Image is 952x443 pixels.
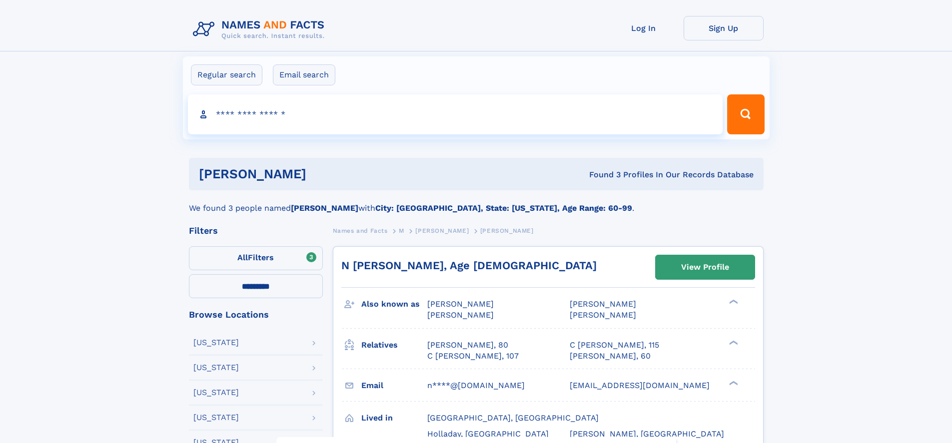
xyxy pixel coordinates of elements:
div: Browse Locations [189,310,323,319]
a: M [399,224,404,237]
span: [PERSON_NAME] [427,310,494,320]
div: Filters [189,226,323,235]
div: View Profile [681,256,729,279]
a: [PERSON_NAME], 80 [427,340,508,351]
span: M [399,227,404,234]
h3: Email [361,377,427,394]
a: C [PERSON_NAME], 115 [570,340,659,351]
div: Found 3 Profiles In Our Records Database [448,169,754,180]
button: Search Button [727,94,764,134]
div: [US_STATE] [193,389,239,397]
h3: Lived in [361,410,427,427]
div: We found 3 people named with . [189,190,764,214]
label: Filters [189,246,323,270]
span: [PERSON_NAME] [480,227,534,234]
span: [GEOGRAPHIC_DATA], [GEOGRAPHIC_DATA] [427,413,599,423]
span: [PERSON_NAME] [427,299,494,309]
b: [PERSON_NAME] [291,203,358,213]
h3: Relatives [361,337,427,354]
a: Sign Up [684,16,764,40]
span: [PERSON_NAME] [570,299,636,309]
a: [PERSON_NAME] [415,224,469,237]
div: [US_STATE] [193,339,239,347]
span: [PERSON_NAME] [570,310,636,320]
b: City: [GEOGRAPHIC_DATA], State: [US_STATE], Age Range: 60-99 [375,203,632,213]
span: [PERSON_NAME], [GEOGRAPHIC_DATA] [570,429,724,439]
h3: Also known as [361,296,427,313]
a: Log In [604,16,684,40]
div: ❯ [727,339,739,346]
a: Names and Facts [333,224,388,237]
a: N [PERSON_NAME], Age [DEMOGRAPHIC_DATA] [341,259,597,272]
label: Regular search [191,64,262,85]
a: View Profile [656,255,755,279]
div: ❯ [727,299,739,305]
div: [US_STATE] [193,364,239,372]
img: Logo Names and Facts [189,16,333,43]
span: All [237,253,248,262]
input: search input [188,94,723,134]
span: [EMAIL_ADDRESS][DOMAIN_NAME] [570,381,710,390]
a: C [PERSON_NAME], 107 [427,351,519,362]
span: [PERSON_NAME] [415,227,469,234]
a: [PERSON_NAME], 60 [570,351,651,362]
div: [US_STATE] [193,414,239,422]
span: Holladay, [GEOGRAPHIC_DATA] [427,429,549,439]
div: ❯ [727,380,739,386]
label: Email search [273,64,335,85]
h1: [PERSON_NAME] [199,168,448,180]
